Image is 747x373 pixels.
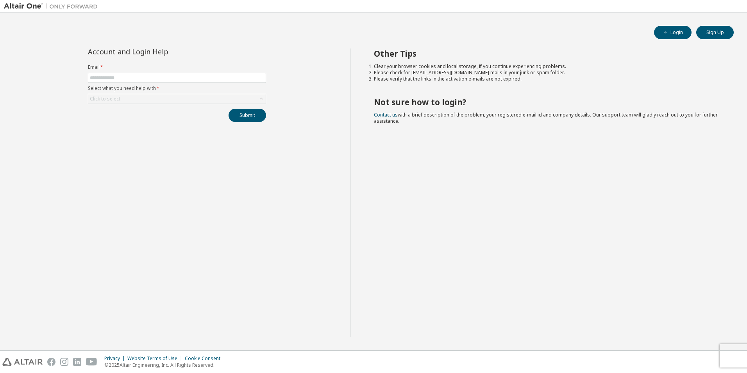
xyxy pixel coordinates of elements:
h2: Not sure how to login? [374,97,720,107]
div: Website Terms of Use [127,355,185,362]
div: Click to select [90,96,120,102]
li: Please verify that the links in the activation e-mails are not expired. [374,76,720,82]
img: linkedin.svg [73,358,81,366]
img: youtube.svg [86,358,97,366]
label: Email [88,64,266,70]
img: facebook.svg [47,358,55,366]
img: altair_logo.svg [2,358,43,366]
h2: Other Tips [374,48,720,59]
img: instagram.svg [60,358,68,366]
p: © 2025 Altair Engineering, Inc. All Rights Reserved. [104,362,225,368]
li: Please check for [EMAIL_ADDRESS][DOMAIN_NAME] mails in your junk or spam folder. [374,70,720,76]
span: with a brief description of the problem, your registered e-mail id and company details. Our suppo... [374,111,718,124]
div: Cookie Consent [185,355,225,362]
img: Altair One [4,2,102,10]
div: Click to select [88,94,266,104]
a: Contact us [374,111,398,118]
button: Sign Up [696,26,734,39]
button: Login [654,26,692,39]
button: Submit [229,109,266,122]
label: Select what you need help with [88,85,266,91]
div: Account and Login Help [88,48,231,55]
div: Privacy [104,355,127,362]
li: Clear your browser cookies and local storage, if you continue experiencing problems. [374,63,720,70]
